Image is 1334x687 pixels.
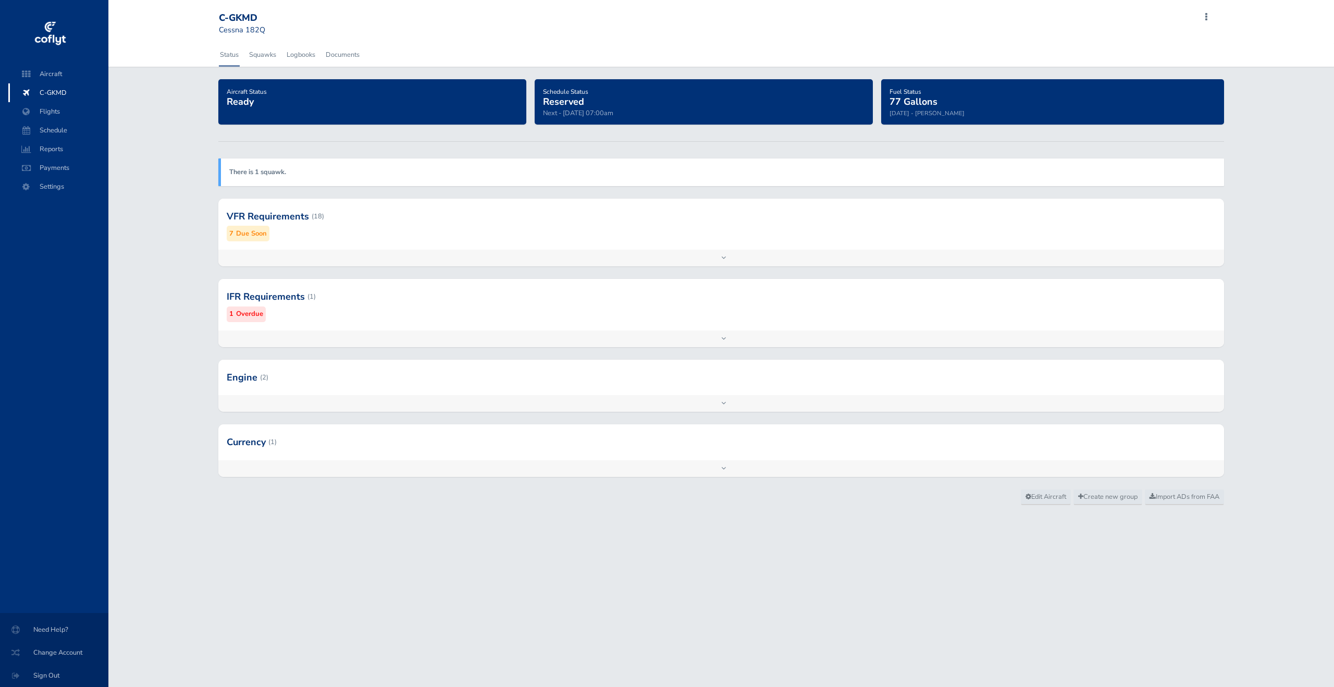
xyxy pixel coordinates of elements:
[13,666,96,685] span: Sign Out
[19,177,98,196] span: Settings
[1078,492,1138,501] span: Create new group
[890,109,965,117] small: [DATE] - [PERSON_NAME]
[219,43,240,66] a: Status
[248,43,277,66] a: Squawks
[543,108,613,118] span: Next - [DATE] 07:00am
[890,95,937,108] span: 77 Gallons
[236,309,263,320] small: Overdue
[219,24,265,35] small: Cessna 182Q
[890,88,921,96] span: Fuel Status
[229,167,286,177] a: There is 1 squawk.
[227,95,254,108] span: Ready
[19,102,98,121] span: Flights
[1150,492,1219,501] span: Import ADs from FAA
[19,158,98,177] span: Payments
[19,121,98,140] span: Schedule
[543,84,588,108] a: Schedule StatusReserved
[19,83,98,102] span: C-GKMD
[19,140,98,158] span: Reports
[1021,489,1071,505] a: Edit Aircraft
[1026,492,1066,501] span: Edit Aircraft
[543,88,588,96] span: Schedule Status
[286,43,316,66] a: Logbooks
[13,643,96,662] span: Change Account
[1145,489,1224,505] a: Import ADs from FAA
[236,228,267,239] small: Due Soon
[33,18,67,50] img: coflyt logo
[1073,489,1142,505] a: Create new group
[325,43,361,66] a: Documents
[219,13,294,24] div: C-GKMD
[227,88,267,96] span: Aircraft Status
[19,65,98,83] span: Aircraft
[543,95,584,108] span: Reserved
[13,620,96,639] span: Need Help?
